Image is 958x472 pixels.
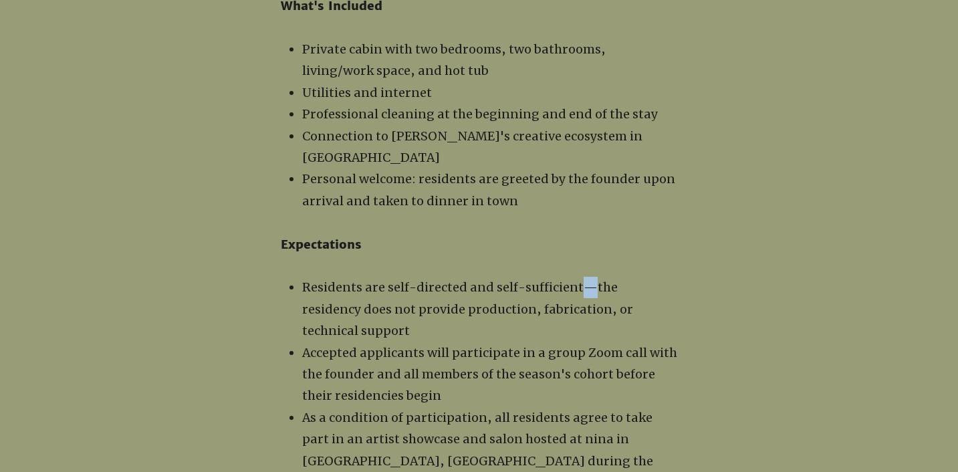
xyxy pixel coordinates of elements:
[302,41,606,78] span: Private cabin with two bedrooms, two bathrooms, living/work space, and hot tub
[302,345,677,404] span: Accepted applicants will participate in a group Zoom call with the founder and all members of the...
[302,171,675,208] span: Personal welcome: residents are greeted by the founder upon arrival and taken to dinner in town
[302,85,432,100] span: ​Utilities and internet
[281,237,362,252] span: Expectations
[302,128,642,165] span: Connection to [PERSON_NAME]'s creative ecosystem in [GEOGRAPHIC_DATA]
[302,106,658,122] span: Professional cleaning at the beginning and end of the stay
[302,279,633,338] span: Residents are self-directed and self-sufficient—the residency does not provide production, fabric...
